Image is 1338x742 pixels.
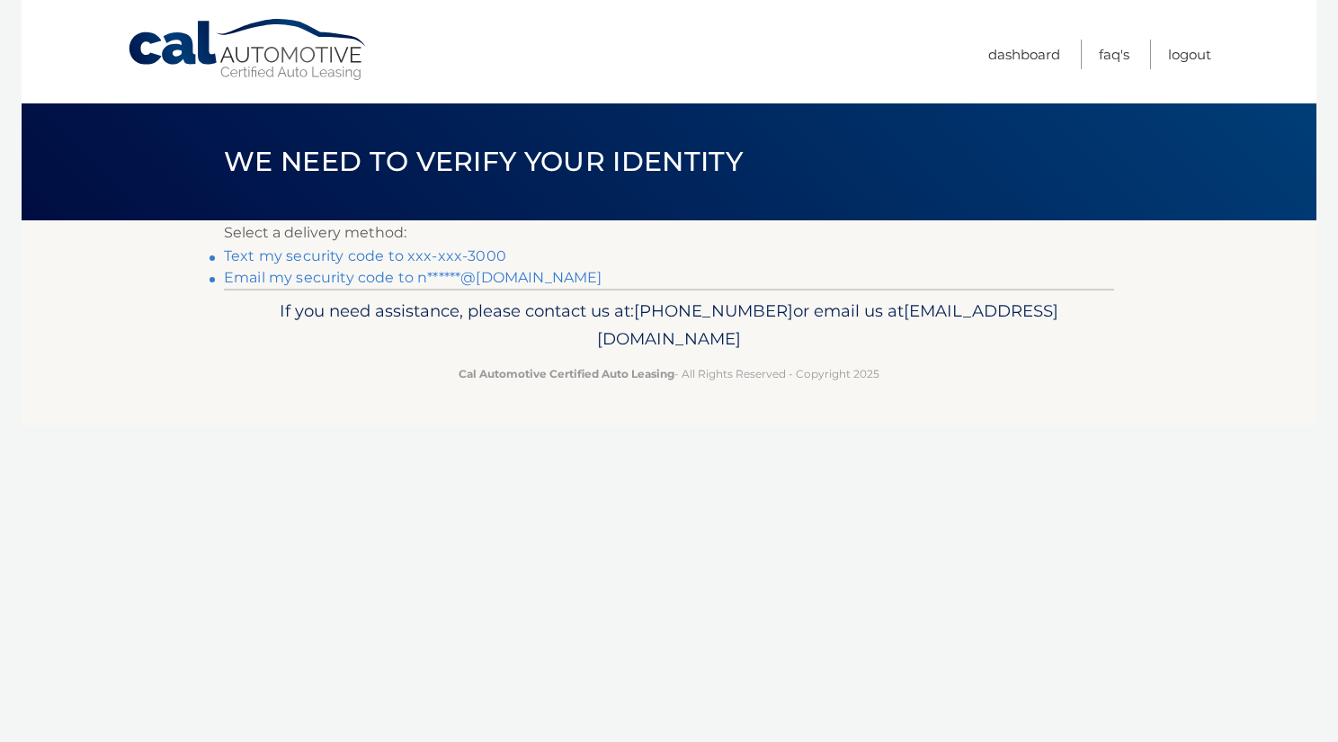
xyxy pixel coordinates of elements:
[1168,40,1211,69] a: Logout
[224,145,743,178] span: We need to verify your identity
[988,40,1060,69] a: Dashboard
[224,220,1114,246] p: Select a delivery method:
[1099,40,1129,69] a: FAQ's
[634,300,793,321] span: [PHONE_NUMBER]
[459,367,674,380] strong: Cal Automotive Certified Auto Leasing
[224,269,602,286] a: Email my security code to n******@[DOMAIN_NAME]
[127,18,370,82] a: Cal Automotive
[236,364,1102,383] p: - All Rights Reserved - Copyright 2025
[236,297,1102,354] p: If you need assistance, please contact us at: or email us at
[224,247,506,264] a: Text my security code to xxx-xxx-3000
